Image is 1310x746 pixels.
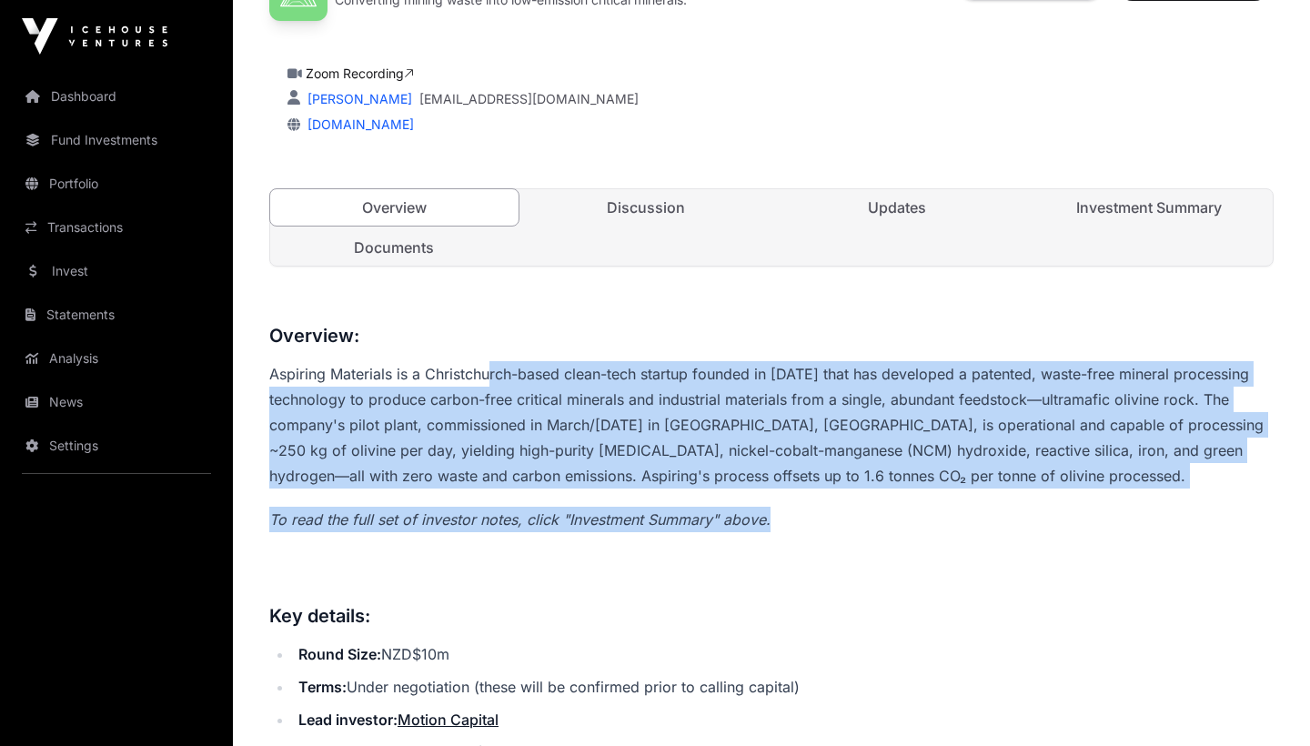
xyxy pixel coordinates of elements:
[15,251,218,291] a: Invest
[270,229,519,266] a: Documents
[15,338,218,378] a: Analysis
[270,189,1273,266] nav: Tabs
[298,711,393,729] strong: Lead investor
[522,189,771,226] a: Discussion
[269,188,519,227] a: Overview
[304,91,412,106] a: [PERSON_NAME]
[398,711,499,729] a: Motion Capital
[15,76,218,116] a: Dashboard
[1219,659,1310,746] iframe: Chat Widget
[269,510,771,529] em: To read the full set of investor notes, click "Investment Summary" above.
[15,295,218,335] a: Statements
[293,674,1274,700] li: Under negotiation (these will be confirmed prior to calling capital)
[269,321,1274,350] h3: Overview:
[15,164,218,204] a: Portfolio
[15,120,218,160] a: Fund Investments
[15,207,218,247] a: Transactions
[298,678,347,696] strong: Terms:
[269,601,1274,630] h3: Key details:
[306,66,414,81] a: Zoom Recording
[1219,659,1310,746] div: Widget de chat
[293,641,1274,667] li: NZD$10m
[393,711,398,729] strong: :
[773,189,1022,226] a: Updates
[419,90,639,108] a: [EMAIL_ADDRESS][DOMAIN_NAME]
[15,426,218,466] a: Settings
[300,116,414,132] a: [DOMAIN_NAME]
[15,382,218,422] a: News
[269,361,1274,489] p: Aspiring Materials is a Christchurch-based clean-tech startup founded in [DATE] that has develope...
[1025,189,1274,226] a: Investment Summary
[22,18,167,55] img: Icehouse Ventures Logo
[298,645,381,663] strong: Round Size:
